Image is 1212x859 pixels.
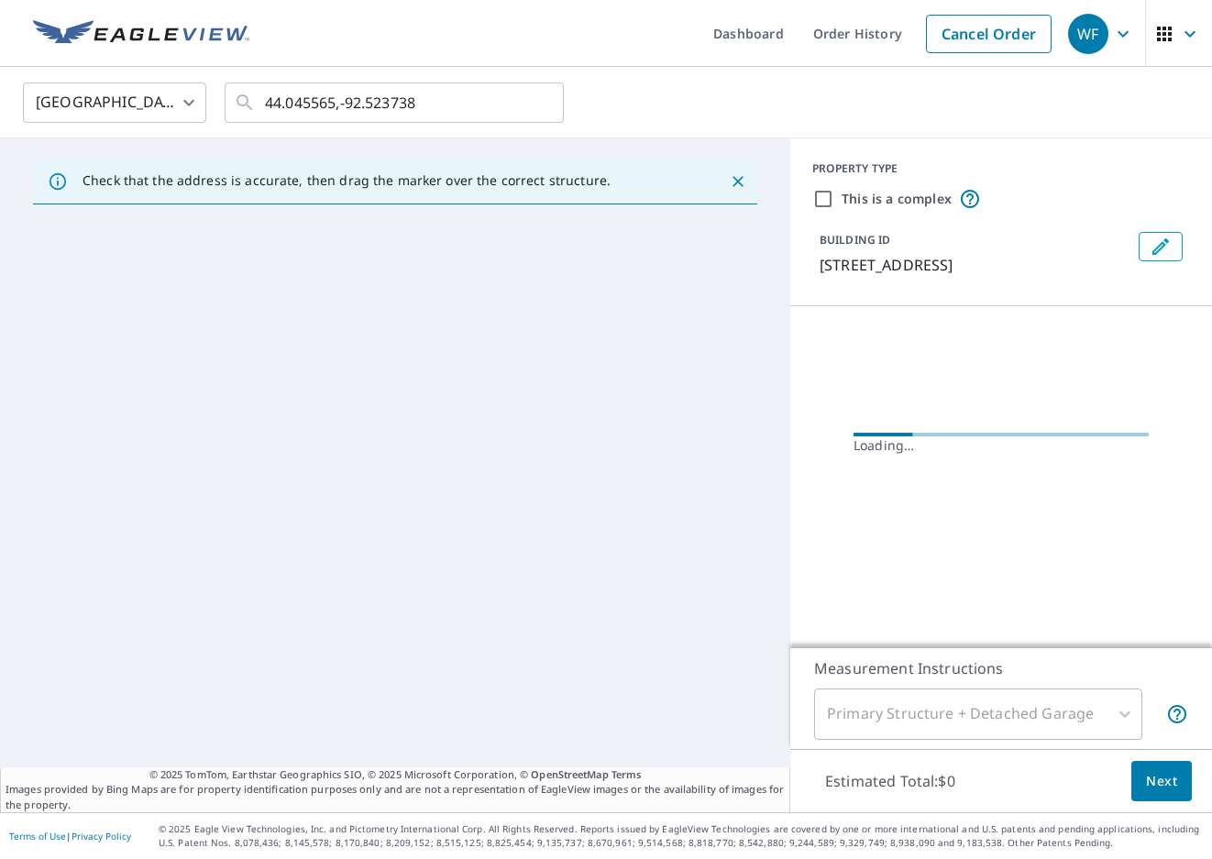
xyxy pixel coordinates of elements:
a: Cancel Order [926,15,1052,53]
p: © 2025 Eagle View Technologies, Inc. and Pictometry International Corp. All Rights Reserved. Repo... [159,822,1203,850]
div: WF [1068,14,1108,54]
div: Loading… [854,436,1149,455]
span: © 2025 TomTom, Earthstar Geographics SIO, © 2025 Microsoft Corporation, © [149,767,642,783]
button: Close [726,170,750,193]
button: Edit building 1 [1139,232,1183,261]
p: | [9,831,131,842]
a: OpenStreetMap [531,767,608,781]
p: Check that the address is accurate, then drag the marker over the correct structure. [83,172,611,189]
img: EV Logo [33,20,249,48]
p: Estimated Total: $0 [810,761,970,801]
div: PROPERTY TYPE [812,160,1190,177]
span: Next [1146,770,1177,793]
p: Measurement Instructions [814,657,1188,679]
label: This is a complex [842,190,952,208]
div: [GEOGRAPHIC_DATA] [23,77,206,128]
a: Terms [612,767,642,781]
input: Search by address or latitude-longitude [265,77,526,128]
a: Privacy Policy [72,830,131,842]
button: Next [1131,761,1192,802]
p: BUILDING ID [820,232,890,248]
a: Terms of Use [9,830,66,842]
span: Your report will include the primary structure and a detached garage if one exists. [1166,703,1188,725]
div: Primary Structure + Detached Garage [814,688,1142,740]
p: [STREET_ADDRESS] [820,254,1131,276]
